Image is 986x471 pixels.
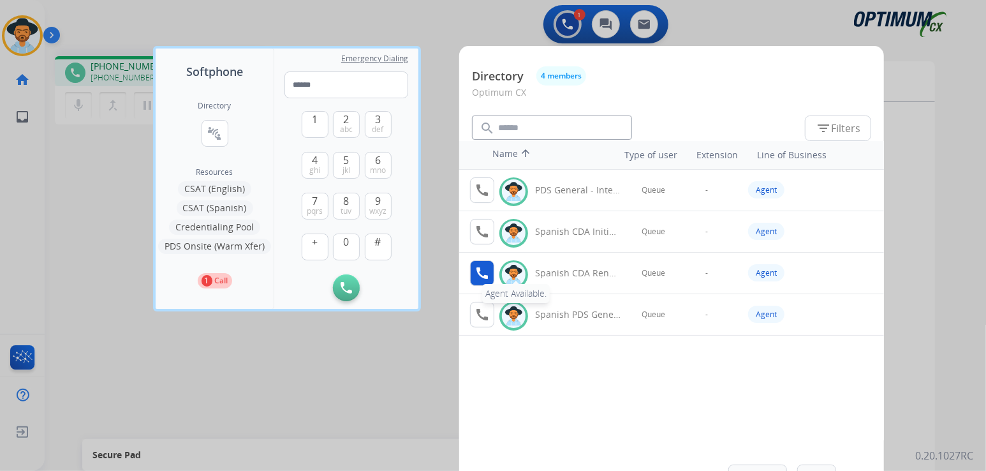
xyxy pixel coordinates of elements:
[302,152,328,179] button: 4ghi
[202,275,212,287] p: 1
[177,200,253,216] button: CSAT (Spanish)
[365,111,392,138] button: 3def
[480,121,495,136] mat-icon: search
[642,227,665,237] span: Queue
[475,224,490,239] mat-icon: call
[312,193,318,209] span: 7
[535,225,621,238] div: Spanish CDA Initial General - Internal
[690,142,744,168] th: Extension
[372,124,384,135] span: def
[642,185,665,195] span: Queue
[340,124,353,135] span: abc
[504,306,523,326] img: avatar
[302,193,328,220] button: 7pqrs
[178,181,251,197] button: CSAT (English)
[375,153,381,168] span: 6
[504,223,523,243] img: avatar
[312,153,318,168] span: 4
[705,268,708,278] span: -
[196,167,233,177] span: Resources
[312,234,318,250] span: +
[341,206,352,216] span: tuv
[198,273,232,288] button: 1Call
[472,68,524,85] p: Directory
[518,147,533,163] mat-icon: arrow_upward
[705,310,708,320] span: -
[302,234,328,260] button: +
[816,121,860,136] span: Filters
[344,193,350,209] span: 8
[365,234,392,260] button: #
[607,142,684,168] th: Type of user
[375,193,381,209] span: 9
[341,54,408,64] span: Emergency Dialing
[375,234,381,250] span: #
[536,66,586,86] button: 4 members
[215,275,228,287] p: Call
[341,282,352,294] img: call-button
[504,182,523,202] img: avatar
[365,152,392,179] button: 6mno
[504,265,523,285] img: avatar
[475,265,490,281] mat-icon: call
[333,193,360,220] button: 8tuv
[915,448,973,463] p: 0.20.1027RC
[309,165,320,176] span: ghi
[333,111,360,138] button: 2abc
[748,181,784,198] div: Agent
[748,264,784,281] div: Agent
[369,206,386,216] span: wxyz
[470,260,494,286] button: Agent Available.
[535,184,621,197] div: PDS General - Internal
[207,126,223,141] mat-icon: connect_without_contact
[198,101,232,111] h2: Directory
[642,268,665,278] span: Queue
[751,142,878,168] th: Line of Business
[333,234,360,260] button: 0
[344,234,350,250] span: 0
[370,165,386,176] span: mno
[748,223,784,240] div: Agent
[307,206,323,216] span: pqrs
[642,310,665,320] span: Queue
[342,165,350,176] span: jkl
[805,116,871,141] button: Filters
[158,239,271,254] button: PDS Onsite (Warm Xfer)
[186,63,243,80] span: Softphone
[748,306,784,323] div: Agent
[169,220,260,235] button: Credentialing Pool
[472,86,871,109] p: Optimum CX
[535,267,621,280] div: Spanish CDA Renewal General - Internal
[705,227,708,237] span: -
[312,112,318,127] span: 1
[475,183,490,198] mat-icon: call
[705,185,708,195] span: -
[344,153,350,168] span: 5
[535,308,621,321] div: Spanish PDS General - Internal
[816,121,831,136] mat-icon: filter_list
[302,111,328,138] button: 1
[375,112,381,127] span: 3
[333,152,360,179] button: 5jkl
[482,284,550,303] div: Agent Available.
[344,112,350,127] span: 2
[475,307,490,322] mat-icon: call
[365,193,392,220] button: 9wxyz
[486,141,601,169] th: Name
